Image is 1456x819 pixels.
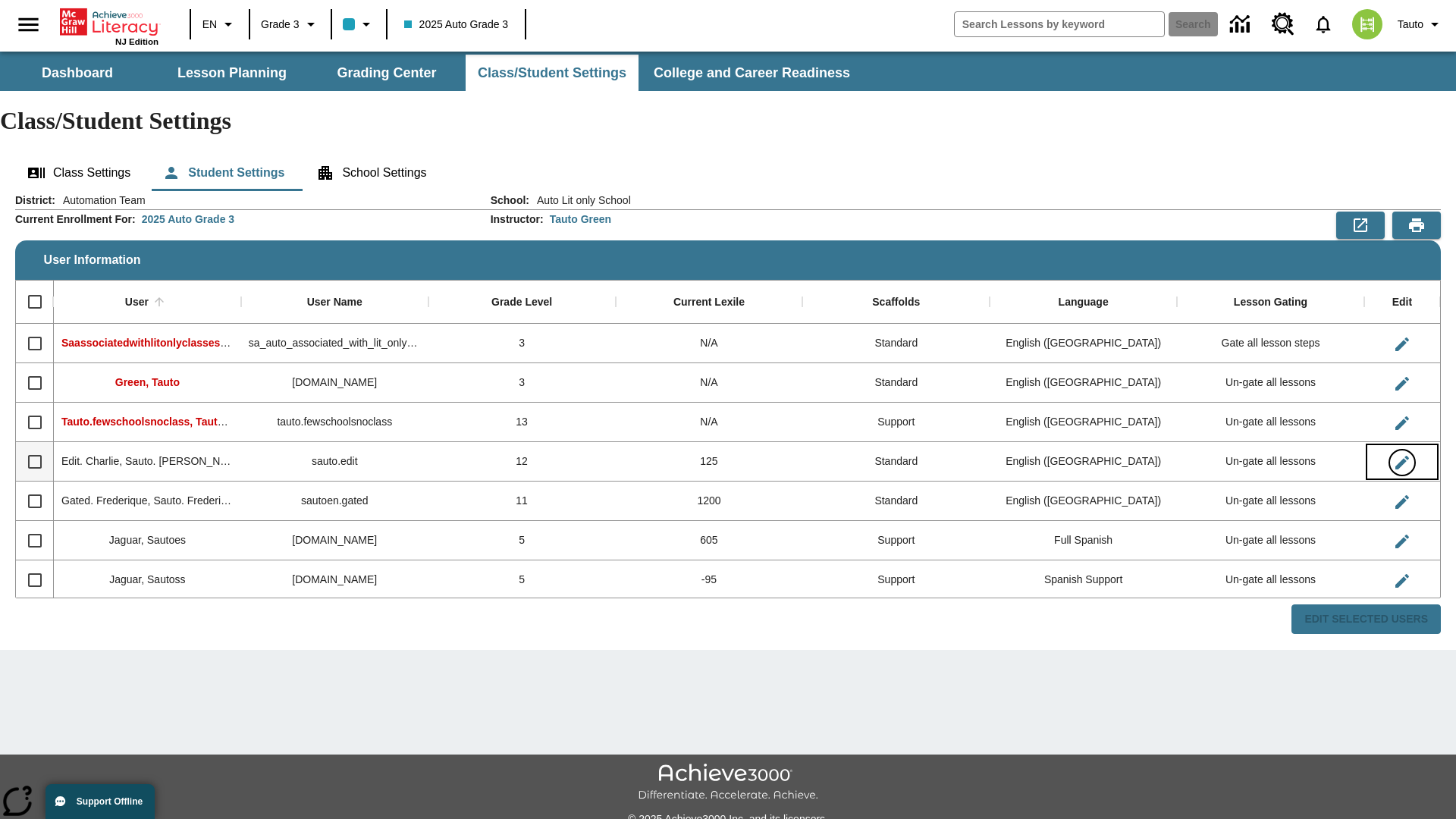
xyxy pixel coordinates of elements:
[1398,17,1423,33] span: Tauto
[428,560,616,600] div: 5
[241,482,428,521] div: sautoen.gated
[1304,5,1343,44] a: Notifications
[802,403,990,442] div: Support
[196,11,244,38] button: Language: EN, Select a language
[45,784,155,819] button: Support Offline
[241,442,428,482] div: sauto.edit
[15,155,1441,191] div: Class/Student Settings
[1234,296,1307,309] div: Lesson Gating
[616,363,803,403] div: N/A
[1059,296,1109,309] div: Language
[428,403,616,442] div: 13
[990,363,1177,403] div: English (US)
[1387,566,1417,596] button: Edit User
[616,560,803,600] div: -95
[61,455,246,467] span: Edit. Charlie, Sauto. Charlie
[255,11,326,38] button: Grade: Grade 3, Select a grade
[1387,369,1417,399] button: Edit User
[1387,487,1417,517] button: Edit User
[15,155,143,191] button: Class Settings
[466,55,639,91] button: Class/Student Settings
[241,521,428,560] div: sautoes.jaguar
[491,213,544,226] h2: Instructor :
[802,521,990,560] div: Support
[44,253,141,267] span: User Information
[337,11,381,38] button: Class color is light blue. Change class color
[990,521,1177,560] div: Full Spanish
[61,494,238,507] span: Gated. Frederique, Sauto. Frederique
[802,560,990,600] div: Support
[1392,11,1450,38] button: Profile/Settings
[241,403,428,442] div: tauto.fewschoolsnoclass
[872,296,920,309] div: Scaffolds
[802,482,990,521] div: Standard
[1177,324,1364,363] div: Gate all lesson steps
[1336,212,1385,239] button: Export to CSV
[529,193,631,208] span: Auto Lit only School
[60,7,158,37] a: Home
[61,416,324,428] span: Tauto.fewschoolsnoclass, Tauto.fewschoolsnoclass
[616,324,803,363] div: N/A
[109,573,185,585] span: Jaguar, Sautoss
[1177,560,1364,600] div: Un-gate all lessons
[491,296,552,309] div: Grade Level
[990,482,1177,521] div: English (US)
[428,324,616,363] div: 3
[404,17,509,33] span: 2025 Auto Grade 3
[307,296,362,309] div: User Name
[990,324,1177,363] div: English (US)
[616,403,803,442] div: N/A
[428,442,616,482] div: 12
[311,55,463,91] button: Grading Center
[115,376,180,388] span: Green, Tauto
[1177,482,1364,521] div: Un-gate all lessons
[1177,442,1364,482] div: Un-gate all lessons
[990,560,1177,600] div: Spanish Support
[142,212,234,227] div: 2025 Auto Grade 3
[1387,408,1417,438] button: Edit User
[15,213,136,226] h2: Current Enrollment For :
[1387,329,1417,359] button: Edit User
[202,17,217,33] span: EN
[125,296,149,309] div: User
[1177,521,1364,560] div: Un-gate all lessons
[15,194,55,207] h2: District :
[261,17,300,33] span: Grade 3
[1221,4,1263,45] a: Data Center
[241,363,428,403] div: tauto.green
[60,5,158,46] div: Home
[115,37,158,46] span: NJ Edition
[802,324,990,363] div: Standard
[1387,526,1417,557] button: Edit User
[109,534,186,546] span: Jaguar, Sautoes
[491,194,529,207] h2: School :
[150,155,297,191] button: Student Settings
[428,363,616,403] div: 3
[1392,296,1412,309] div: Edit
[1177,363,1364,403] div: Un-gate all lessons
[550,212,611,227] div: Tauto Green
[616,521,803,560] div: 605
[1392,212,1441,239] button: Print Preview
[241,560,428,600] div: sautoss.jaguar
[428,521,616,560] div: 5
[1263,4,1304,45] a: Resource Center, Will open in new tab
[616,482,803,521] div: 1200
[428,482,616,521] div: 11
[642,55,862,91] button: College and Career Readiness
[1387,447,1417,478] button: Edit User
[616,442,803,482] div: 125
[1352,9,1382,39] img: avatar image
[673,296,745,309] div: Current Lexile
[77,796,143,807] span: Support Offline
[61,337,384,349] span: Saassociatedwithlitonlyclasses, Saassociatedwithlitonlyclasses
[156,55,308,91] button: Lesson Planning
[55,193,146,208] span: Automation Team
[6,2,51,47] button: Open side menu
[990,403,1177,442] div: English (US)
[1343,5,1392,44] button: Select a new avatar
[802,442,990,482] div: Standard
[2,55,153,91] button: Dashboard
[802,363,990,403] div: Standard
[1177,403,1364,442] div: Un-gate all lessons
